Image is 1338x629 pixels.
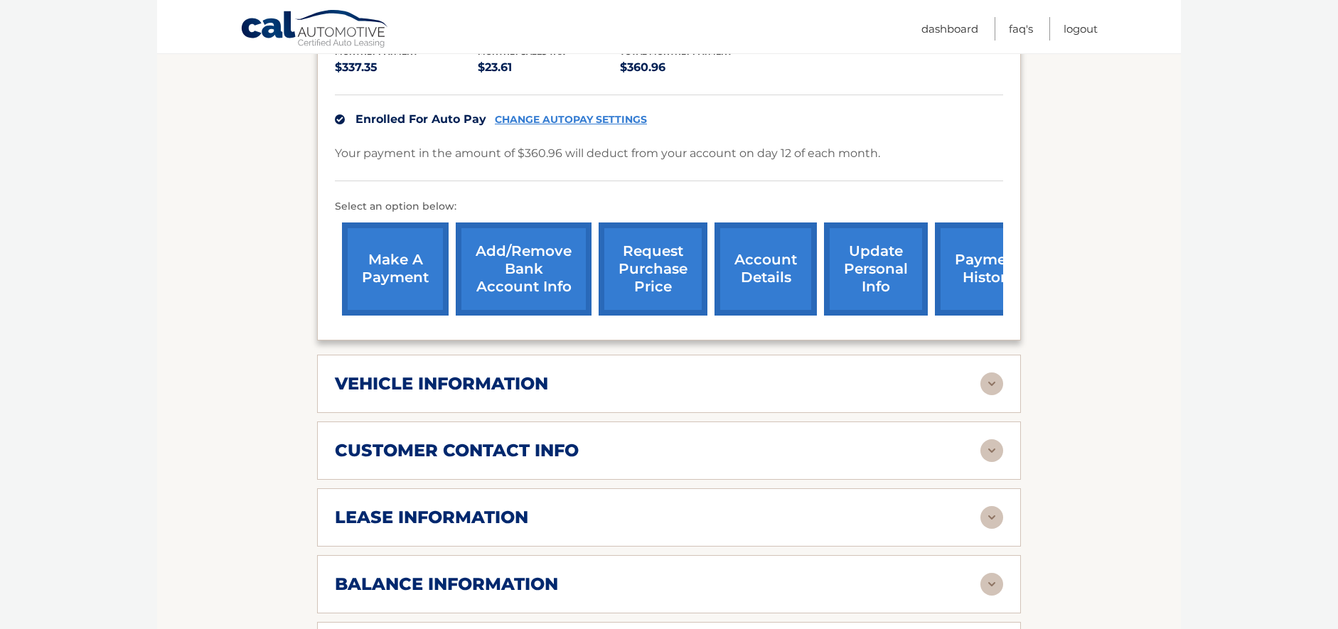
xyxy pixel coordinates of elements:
a: Logout [1064,17,1098,41]
p: Your payment in the amount of $360.96 will deduct from your account on day 12 of each month. [335,144,880,163]
img: accordion-rest.svg [980,573,1003,596]
a: payment history [935,222,1042,316]
a: FAQ's [1009,17,1033,41]
img: check.svg [335,114,345,124]
a: Add/Remove bank account info [456,222,592,316]
p: $23.61 [478,58,621,77]
h2: customer contact info [335,440,579,461]
p: Select an option below: [335,198,1003,215]
a: Cal Automotive [240,9,390,50]
h2: lease information [335,507,528,528]
a: make a payment [342,222,449,316]
img: accordion-rest.svg [980,372,1003,395]
a: update personal info [824,222,928,316]
p: $337.35 [335,58,478,77]
h2: vehicle information [335,373,548,394]
img: accordion-rest.svg [980,506,1003,529]
span: Enrolled For Auto Pay [355,112,486,126]
a: request purchase price [599,222,707,316]
img: accordion-rest.svg [980,439,1003,462]
h2: balance information [335,574,558,595]
p: $360.96 [620,58,763,77]
a: Dashboard [921,17,978,41]
a: CHANGE AUTOPAY SETTINGS [495,114,647,126]
a: account details [715,222,817,316]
